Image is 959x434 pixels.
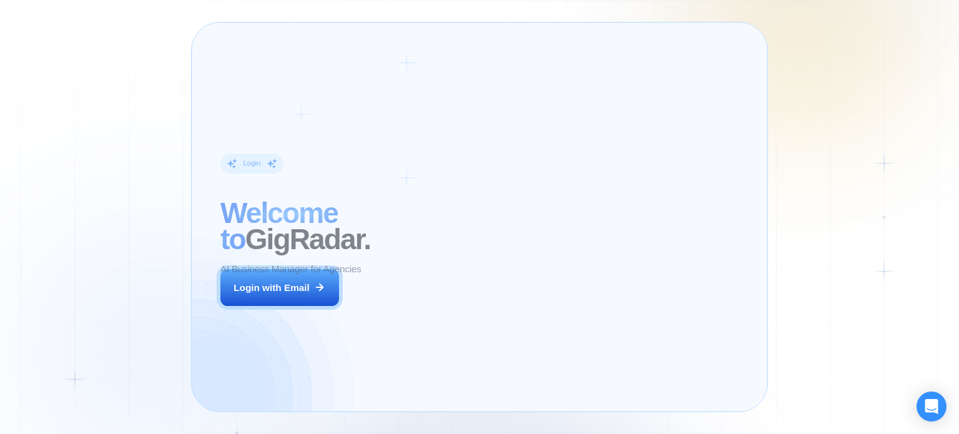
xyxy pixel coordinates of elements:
div: Login with Email [234,281,310,294]
div: Login [243,159,260,168]
p: AI Business Manager for Agencies [220,262,361,275]
p: Previously, we had a 5% to 7% reply rate on Upwork, but now our sales increased by 17%-20%. This ... [476,320,729,373]
div: Digital Agency [540,298,593,308]
div: Open Intercom Messenger [917,392,947,422]
button: Login with Email [220,269,339,307]
div: [PERSON_NAME] [516,283,606,293]
span: Welcome to [220,197,338,255]
h2: ‍ GigRadar. [220,200,438,252]
div: CEO [516,298,534,308]
h2: The next generation of lead generation. [462,204,744,256]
